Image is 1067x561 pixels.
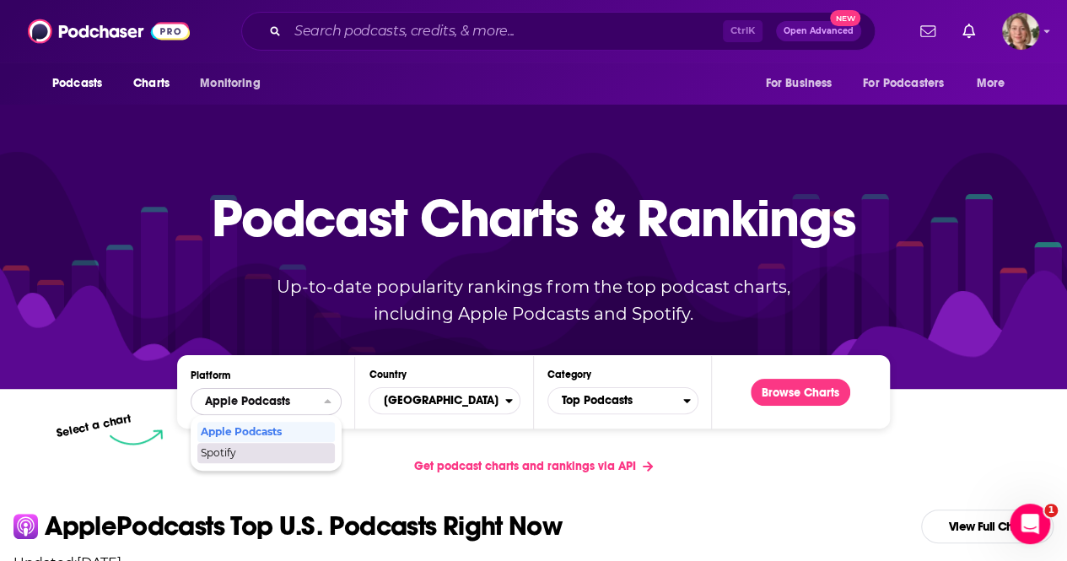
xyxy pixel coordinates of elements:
[913,17,942,46] a: Show notifications dropdown
[369,387,520,414] button: Countries
[1044,504,1058,517] span: 1
[201,448,330,458] span: Spotify
[191,388,342,415] button: close menu
[723,20,763,42] span: Ctrl K
[369,386,504,415] span: [GEOGRAPHIC_DATA]
[414,459,636,473] span: Get podcast charts and rankings via API
[205,396,290,407] span: Apple Podcasts
[200,72,260,95] span: Monitoring
[401,445,666,487] a: Get podcast charts and rankings via API
[197,422,335,442] div: Apple Podcasts
[40,67,124,100] button: open menu
[56,411,133,440] p: Select a chart
[133,72,170,95] span: Charts
[1002,13,1039,50] img: User Profile
[241,12,876,51] div: Search podcasts, credits, & more...
[1002,13,1039,50] span: Logged in as AriFortierPr
[753,67,853,100] button: open menu
[1010,504,1050,544] iframe: Intercom live chat
[965,67,1027,100] button: open menu
[122,67,180,100] a: Charts
[201,427,330,437] span: Apple Podcasts
[45,513,562,540] p: Apple Podcasts Top U.S. Podcasts Right Now
[288,18,723,45] input: Search podcasts, credits, & more...
[547,387,698,414] button: Categories
[776,21,861,41] button: Open AdvancedNew
[188,67,282,100] button: open menu
[197,443,335,463] div: Spotify
[244,273,824,327] p: Up-to-date popularity rankings from the top podcast charts, including Apple Podcasts and Spotify.
[863,72,944,95] span: For Podcasters
[191,388,342,415] h2: Platforms
[784,27,854,35] span: Open Advanced
[765,72,832,95] span: For Business
[830,10,860,26] span: New
[52,72,102,95] span: Podcasts
[977,72,1005,95] span: More
[956,17,982,46] a: Show notifications dropdown
[751,379,850,406] button: Browse Charts
[921,510,1054,543] a: View Full Chart
[28,15,190,47] img: Podchaser - Follow, Share and Rate Podcasts
[13,514,38,538] img: apple Icon
[1002,13,1039,50] button: Show profile menu
[110,429,163,445] img: select arrow
[852,67,968,100] button: open menu
[548,386,683,415] span: Top Podcasts
[212,163,855,272] p: Podcast Charts & Rankings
